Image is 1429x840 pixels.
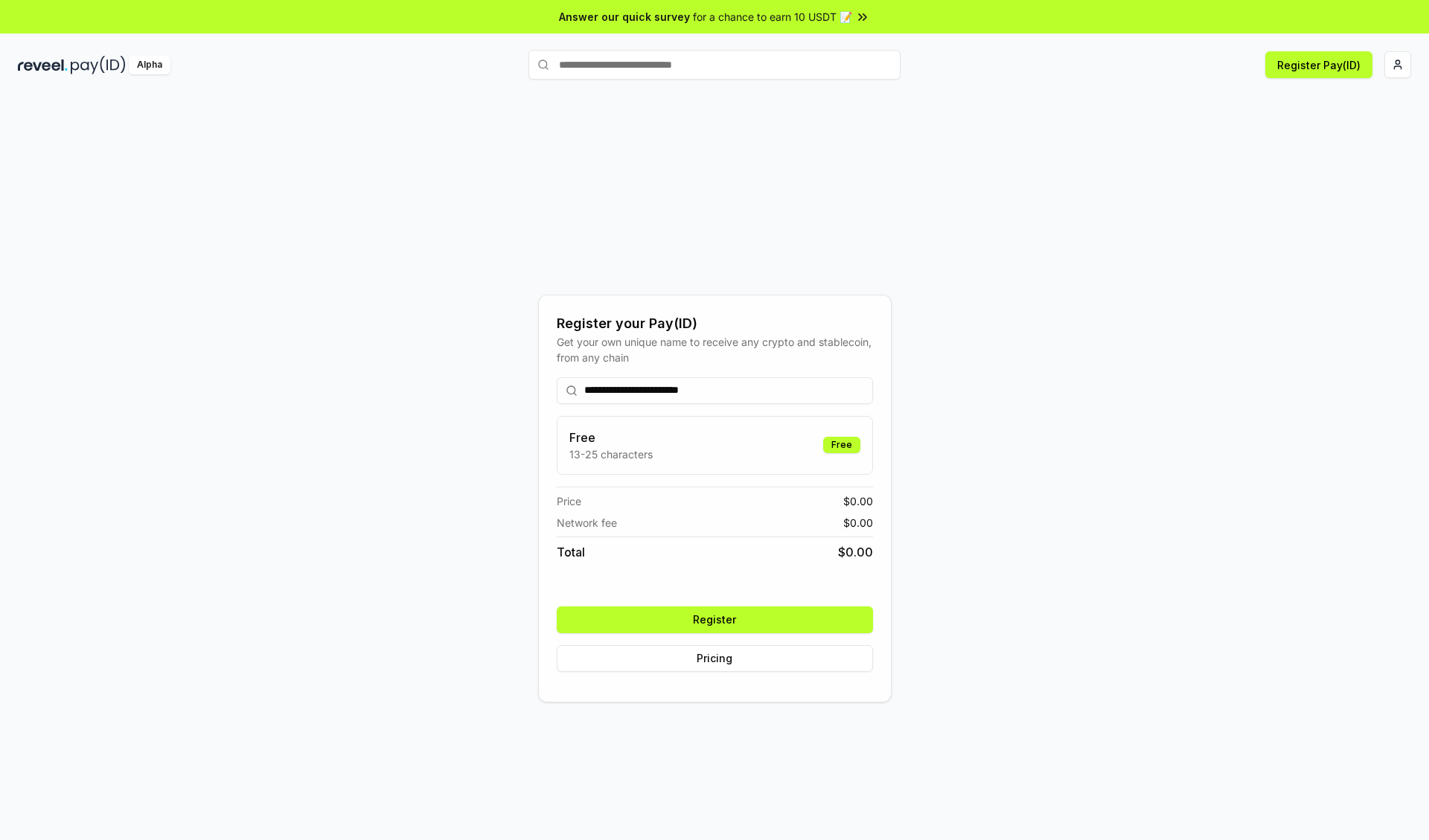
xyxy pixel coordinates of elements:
[1265,51,1372,78] button: Register Pay(ID)
[843,493,873,509] span: $ 0.00
[559,9,690,25] span: Answer our quick survey
[557,606,873,633] button: Register
[71,56,126,74] img: pay_id
[557,645,873,672] button: Pricing
[843,515,873,530] span: $ 0.00
[557,334,873,365] div: Get your own unique name to receive any crypto and stablecoin, from any chain
[838,543,873,561] span: $ 0.00
[557,515,617,530] span: Network fee
[569,429,653,446] h3: Free
[18,56,68,74] img: reveel_dark
[823,437,860,453] div: Free
[557,543,585,561] span: Total
[557,493,581,509] span: Price
[129,56,170,74] div: Alpha
[569,446,653,462] p: 13-25 characters
[693,9,852,25] span: for a chance to earn 10 USDT 📝
[557,313,873,334] div: Register your Pay(ID)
